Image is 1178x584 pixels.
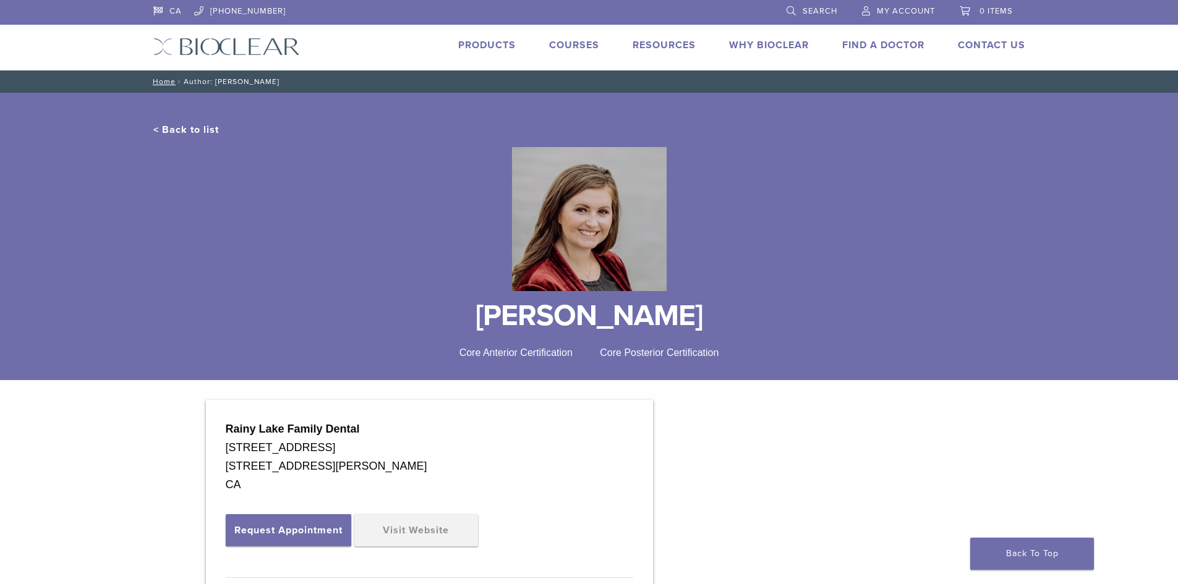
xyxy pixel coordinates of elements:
h1: [PERSON_NAME] [153,301,1025,331]
span: Core Posterior Certification [600,347,719,358]
span: 0 items [980,6,1013,16]
span: Search [803,6,837,16]
div: [STREET_ADDRESS][PERSON_NAME] CA [226,457,633,494]
a: Contact Us [958,39,1025,51]
a: Resources [633,39,696,51]
a: Home [149,77,176,86]
span: / [176,78,184,85]
img: Bioclear [153,38,300,56]
div: [STREET_ADDRESS] [226,438,633,457]
a: Courses [549,39,599,51]
a: Back To Top [970,538,1094,570]
a: Visit Website [354,514,478,546]
a: Products [458,39,516,51]
button: Request Appointment [226,514,351,546]
a: Find A Doctor [842,39,924,51]
img: Bioclear [512,147,667,291]
nav: Author: [PERSON_NAME] [144,70,1035,93]
span: My Account [877,6,935,16]
strong: Rainy Lake Family Dental [226,423,360,435]
a: < Back to list [153,124,219,136]
span: Core Anterior Certification [459,347,573,358]
a: Why Bioclear [729,39,809,51]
